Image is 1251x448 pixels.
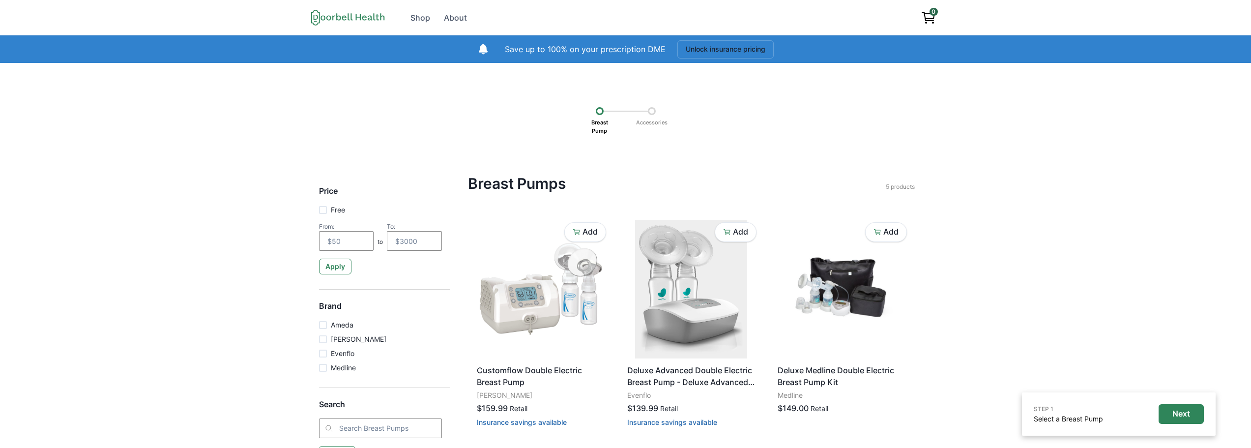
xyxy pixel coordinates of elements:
[778,402,809,414] p: $149.00
[778,390,905,400] p: Medline
[473,220,609,358] img: n5cxtj4n8fh8lu867ojklczjhbt3
[588,115,611,138] p: Breast Pump
[930,8,938,16] span: 0
[319,223,374,230] div: From:
[505,43,666,55] p: Save up to 100% on your prescription DME
[477,402,508,414] p: $159.99
[319,301,442,320] h5: Brand
[633,115,671,130] p: Accessories
[1034,415,1103,423] a: Select a Breast Pump
[627,402,658,414] p: $139.99
[715,222,756,242] button: Add
[387,223,442,230] div: To:
[444,12,467,24] div: About
[774,220,909,358] img: 9os50jfgps5oa9wy78ytir68n9fc
[405,8,436,28] a: Shop
[917,8,940,28] a: View cart
[473,220,609,434] a: Customflow Double Electric Breast Pump[PERSON_NAME]$159.99RetailInsurance savings available
[774,220,909,422] a: Deluxe Medline Double Electric Breast Pump KitMedline$149.00Retail
[627,364,755,388] p: Deluxe Advanced Double Electric Breast Pump - Deluxe Advanced Double Electric Breast Pump
[477,418,567,426] button: Insurance savings available
[865,222,907,242] button: Add
[627,390,755,400] p: Evenflo
[623,220,759,434] a: Deluxe Advanced Double Electric Breast Pump - Deluxe Advanced Double Electric Breast PumpEvenflo$...
[319,400,442,418] h5: Search
[477,390,605,400] p: [PERSON_NAME]
[319,418,442,438] input: Search Breast Pumps
[331,362,356,373] p: Medline
[468,175,886,192] h4: Breast Pumps
[883,227,899,237] p: Add
[564,222,606,242] button: Add
[811,403,828,414] p: Retail
[1034,405,1103,414] p: STEP 1
[660,403,678,414] p: Retail
[778,364,905,388] p: Deluxe Medline Double Electric Breast Pump Kit
[319,231,374,251] input: $50
[387,231,442,251] input: $3000
[378,238,383,251] p: to
[331,320,353,330] p: Ameda
[319,186,442,205] h5: Price
[886,182,915,191] p: 5 products
[331,205,345,215] p: Free
[331,348,354,358] p: Evenflo
[623,220,759,358] img: fzin0t1few8pe41icjkqlnikcovo
[510,403,527,414] p: Retail
[627,418,717,426] button: Insurance savings available
[677,40,774,59] button: Unlock insurance pricing
[410,12,430,24] div: Shop
[733,227,748,237] p: Add
[582,227,598,237] p: Add
[319,259,351,274] button: Apply
[477,364,605,388] p: Customflow Double Electric Breast Pump
[331,334,386,344] p: [PERSON_NAME]
[1159,404,1204,424] button: Next
[1172,409,1190,418] p: Next
[438,8,473,28] a: About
